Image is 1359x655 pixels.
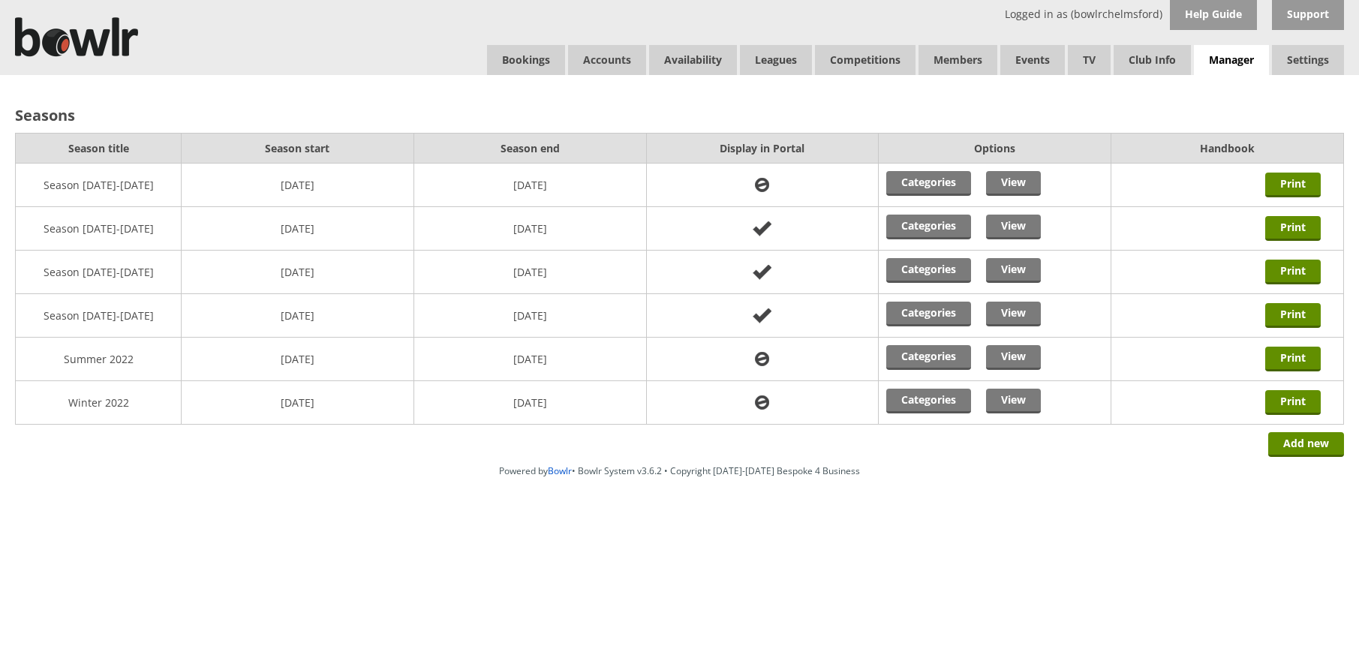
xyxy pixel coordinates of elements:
img: no [747,219,777,238]
td: Season [DATE]-[DATE] [16,294,182,338]
a: Club Info [1114,45,1191,75]
td: Season [DATE]-[DATE] [16,251,182,294]
a: Categories [886,171,971,196]
span: Settings [1272,45,1344,75]
td: Summer 2022 [16,338,182,381]
a: Leagues [740,45,812,75]
a: Availability [649,45,737,75]
a: Categories [886,389,971,413]
a: Print [1265,216,1321,241]
td: Season start [182,134,414,164]
a: Categories [886,215,971,239]
span: Accounts [568,45,646,75]
td: Display in Portal [646,134,879,164]
a: Events [1000,45,1065,75]
td: [DATE] [413,338,646,381]
a: Competitions [815,45,916,75]
a: View [986,389,1041,413]
td: Options [879,134,1111,164]
a: Bookings [487,45,565,75]
a: Print [1265,390,1321,415]
span: Members [919,45,997,75]
td: Winter 2022 [16,381,182,425]
a: View [986,258,1041,283]
h2: Seasons [15,105,1344,125]
a: Bowlr [548,464,572,477]
td: Season [DATE]-[DATE] [16,207,182,251]
td: [DATE] [182,338,414,381]
td: Season [DATE]-[DATE] [16,164,182,207]
span: Powered by • Bowlr System v3.6.2 • Copyright [DATE]-[DATE] Bespoke 4 Business [499,464,860,477]
a: Print [1265,173,1321,197]
a: View [986,345,1041,370]
td: [DATE] [413,381,646,425]
td: Season title [16,134,182,164]
td: [DATE] [413,294,646,338]
td: [DATE] [182,294,414,338]
a: View [986,215,1041,239]
span: TV [1068,45,1111,75]
td: Handbook [1111,134,1344,164]
a: Print [1265,303,1321,328]
td: [DATE] [413,207,646,251]
a: Categories [886,258,971,283]
img: no [747,263,777,281]
td: Season end [413,134,646,164]
td: [DATE] [182,251,414,294]
td: [DATE] [413,164,646,207]
a: Categories [886,302,971,326]
a: View [986,302,1041,326]
a: Categories [886,345,971,370]
a: Add new [1268,432,1344,457]
a: Print [1265,260,1321,284]
td: [DATE] [413,251,646,294]
img: yes [749,350,775,368]
img: yes [749,176,775,194]
a: View [986,171,1041,196]
span: Manager [1194,45,1269,76]
td: [DATE] [182,164,414,207]
img: yes [749,393,775,412]
td: [DATE] [182,207,414,251]
img: no [747,306,777,325]
a: Print [1265,347,1321,371]
td: [DATE] [182,381,414,425]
